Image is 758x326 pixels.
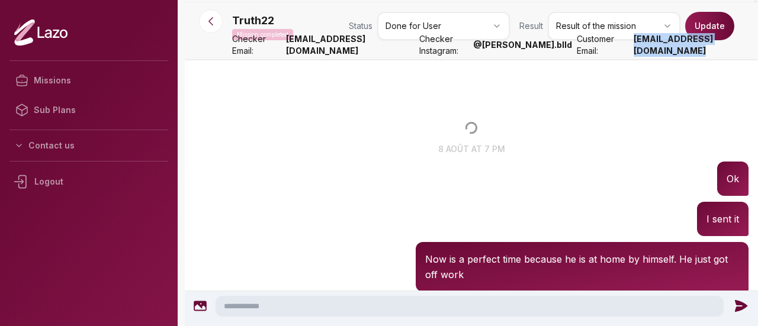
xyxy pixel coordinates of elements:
p: Ok [727,171,739,186]
p: 8 août at 7 pm [185,143,758,155]
a: Missions [9,66,168,95]
p: Truth22 [232,12,274,29]
a: Sub Plans [9,95,168,125]
div: Logout [9,166,168,197]
span: Result [519,20,543,32]
button: Update [685,12,734,40]
span: Checker Instagram: [419,33,468,57]
strong: @ [PERSON_NAME].blld [473,39,572,51]
strong: [EMAIL_ADDRESS][DOMAIN_NAME] [286,33,415,57]
p: Mission completed [232,29,293,40]
span: Status [349,20,372,32]
p: I sent it [706,211,739,227]
span: Customer Email: [577,33,629,57]
p: Now is a perfect time because he is at home by himself. He just got off work [425,251,739,282]
span: Checker Email: [232,33,281,57]
button: Contact us [9,135,168,156]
